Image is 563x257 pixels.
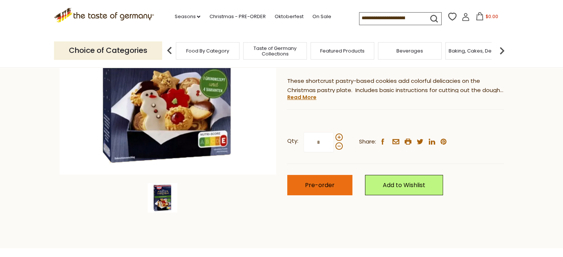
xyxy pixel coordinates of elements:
[274,13,303,21] a: Oktoberfest
[449,48,506,54] a: Baking, Cakes, Desserts
[54,41,162,60] p: Choice of Categories
[162,43,177,58] img: previous arrow
[485,13,498,20] span: $0.00
[209,13,265,21] a: Christmas - PRE-ORDER
[365,175,443,195] a: Add to Wishlist
[287,175,352,195] button: Pre-order
[312,13,331,21] a: On Sale
[287,77,504,95] p: These shortcrust pastry-based cookies add colorful delicacies on the Christmas pastry plate. Incl...
[287,94,316,101] a: Read More
[359,137,376,146] span: Share:
[148,183,177,213] img: Dr. Oetker Christmas Baking Mix for Cut-Out Cookies, 500g
[495,43,509,58] img: next arrow
[320,48,365,54] a: Featured Products
[304,132,334,152] input: Qty:
[245,45,305,57] a: Taste of Germany Collections
[471,12,503,23] button: $0.00
[396,48,423,54] a: Beverages
[305,181,335,189] span: Pre-order
[174,13,200,21] a: Seasons
[186,48,229,54] a: Food By Category
[287,136,298,146] strong: Qty:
